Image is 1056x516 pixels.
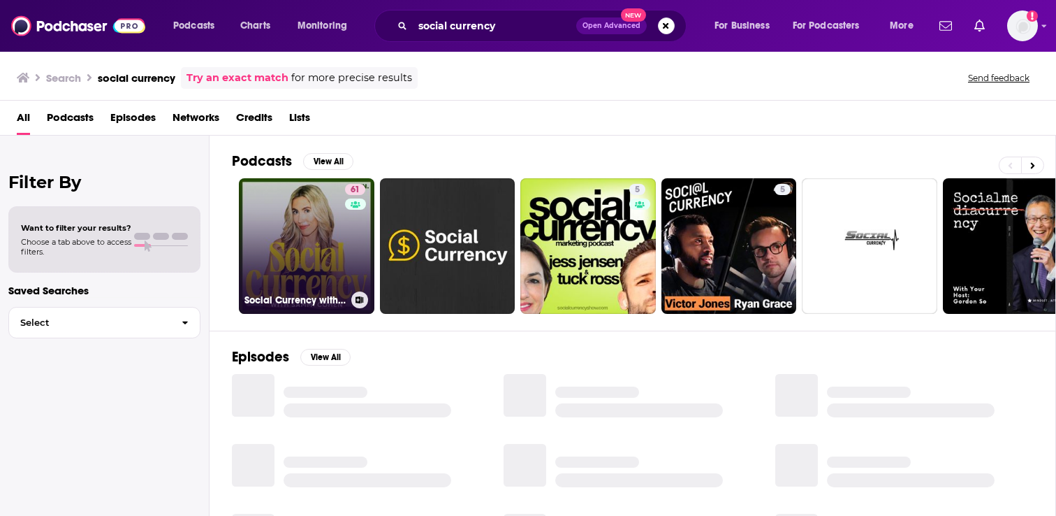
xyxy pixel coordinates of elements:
a: 5 [775,184,791,195]
a: 5 [661,178,797,314]
a: Try an exact match [186,70,288,86]
span: For Podcasters [793,16,860,36]
a: All [17,106,30,135]
div: Search podcasts, credits, & more... [388,10,700,42]
button: Select [8,307,200,338]
span: Podcasts [173,16,214,36]
button: View All [300,349,351,366]
button: open menu [288,15,365,37]
a: Networks [173,106,219,135]
span: More [890,16,914,36]
span: for more precise results [291,70,412,86]
span: New [621,8,646,22]
span: Charts [240,16,270,36]
span: 5 [635,183,640,197]
span: Monitoring [298,16,347,36]
a: 61 [345,184,365,195]
a: 5 [520,178,656,314]
a: 61Social Currency with [PERSON_NAME] [239,178,374,314]
h2: Podcasts [232,152,292,170]
img: Podchaser - Follow, Share and Rate Podcasts [11,13,145,39]
span: Open Advanced [582,22,640,29]
a: Podcasts [47,106,94,135]
a: PodcastsView All [232,152,353,170]
h3: Social Currency with [PERSON_NAME] [244,294,346,306]
a: Lists [289,106,310,135]
button: open menu [784,15,880,37]
a: 5 [629,184,645,195]
p: Saved Searches [8,284,200,297]
a: Credits [236,106,272,135]
span: Logged in as AutumnKatie [1007,10,1038,41]
h3: Search [46,71,81,85]
span: Choose a tab above to access filters. [21,237,131,257]
h2: Episodes [232,348,289,366]
a: Episodes [110,106,156,135]
button: open menu [880,15,931,37]
span: Select [9,318,170,327]
a: EpisodesView All [232,348,351,366]
button: Show profile menu [1007,10,1038,41]
a: Show notifications dropdown [934,14,958,38]
svg: Add a profile image [1027,10,1038,22]
img: User Profile [1007,10,1038,41]
button: open menu [163,15,233,37]
button: open menu [705,15,787,37]
button: View All [303,153,353,170]
button: Open AdvancedNew [576,17,647,34]
input: Search podcasts, credits, & more... [413,15,576,37]
h2: Filter By [8,172,200,192]
button: Send feedback [964,72,1034,84]
span: For Business [714,16,770,36]
span: 5 [780,183,785,197]
span: 61 [351,183,360,197]
span: Want to filter your results? [21,223,131,233]
a: Show notifications dropdown [969,14,990,38]
a: Charts [231,15,279,37]
h3: social currency [98,71,175,85]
